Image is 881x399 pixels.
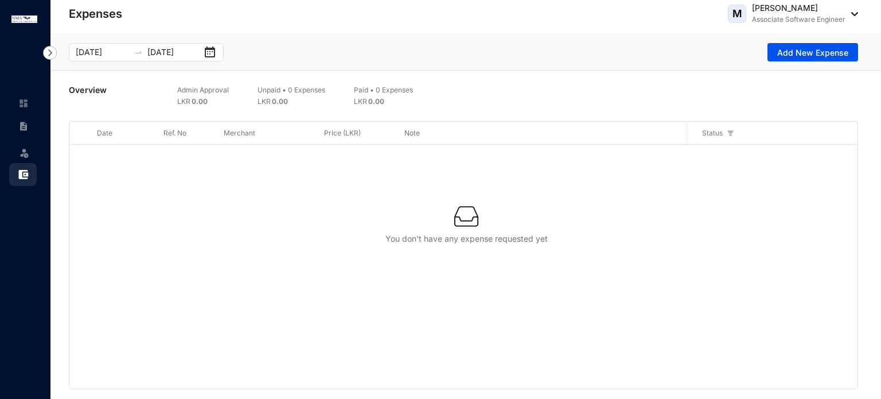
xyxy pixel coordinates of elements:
span: to [134,48,143,57]
img: home-unselected.a29eae3204392db15eaf.svg [18,98,29,109]
li: Expenses [9,163,37,186]
p: Associate Software Engineer [752,14,845,25]
p: LKR [354,96,413,107]
input: End date [147,46,201,59]
img: logo [11,16,37,23]
p: 0.00 [368,96,385,107]
label: Date [97,129,112,137]
th: Ref. No [150,122,210,145]
p: Overview [69,84,107,96]
p: 0.00 [272,96,289,107]
img: nav-icon-right.af6afadce00d159da59955279c43614e.svg [43,46,57,60]
img: expense.67019a0434620db58cfa.svg [18,169,29,180]
img: empty [454,204,478,228]
span: M [732,9,742,19]
p: LKR [177,96,229,107]
li: Home [9,92,37,115]
p: Expenses [69,6,122,22]
li: Contracts [9,115,37,138]
p: Admin Approval [177,84,229,96]
img: leave-unselected.2934df6273408c3f84d9.svg [18,147,30,158]
p: 0.00 [192,96,208,107]
span: Add New Expense [777,47,848,59]
div: You don't have any expense requested yet [88,233,845,245]
p: Paid • 0 Expenses [354,84,413,96]
p: Unpaid • 0 Expenses [258,84,325,96]
th: Note [391,122,692,145]
th: Price (LKR) [310,122,391,145]
span: swap-right [134,48,143,57]
button: Add New Expense [767,43,858,61]
img: contract-unselected.99e2b2107c0a7dd48938.svg [18,121,29,131]
img: dropdown-black.8e83cc76930a90b1a4fdb6d089b7bf3a.svg [845,12,858,16]
p: [PERSON_NAME] [752,2,845,14]
span: Status [702,127,723,139]
span: filter [725,125,736,141]
span: filter [727,130,734,137]
th: Merchant [210,122,310,145]
input: Start date [76,46,129,59]
p: LKR [258,96,325,107]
